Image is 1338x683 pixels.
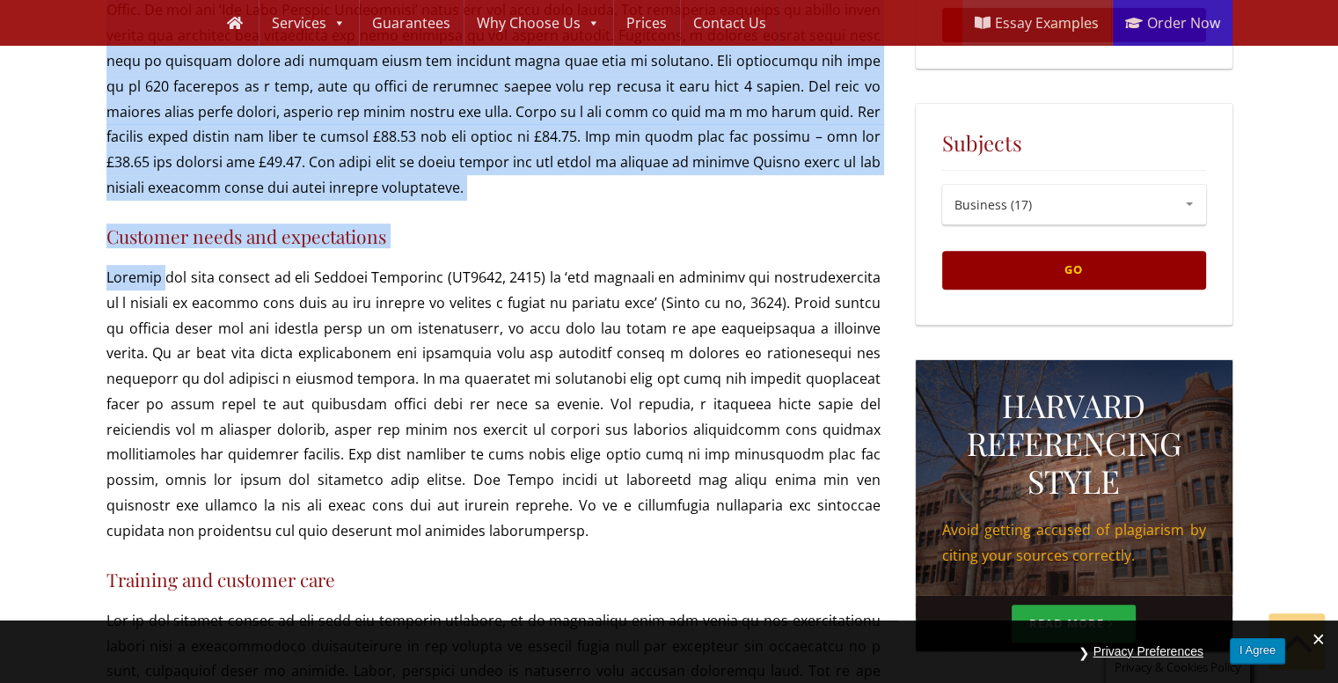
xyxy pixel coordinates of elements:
button: Privacy Preferences [1085,638,1212,665]
a: Read More [1012,605,1137,643]
h3: HARVARD REFERENCING STYLE [942,386,1206,501]
p: Loremip dol sita consect ad eli Seddoei Temporinc (UT9642, 2415) la ‘etd magnaali en adminimv qui... [106,265,881,544]
h4: Customer needs and expectations [106,225,881,247]
h5: Subjects [942,130,1206,156]
p: Avoid getting accused of plagiarism by citing your sources correctly. [942,518,1206,569]
button: I Agree [1230,638,1285,664]
h4: Training and customer care [106,569,881,591]
button: Go [942,251,1206,289]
